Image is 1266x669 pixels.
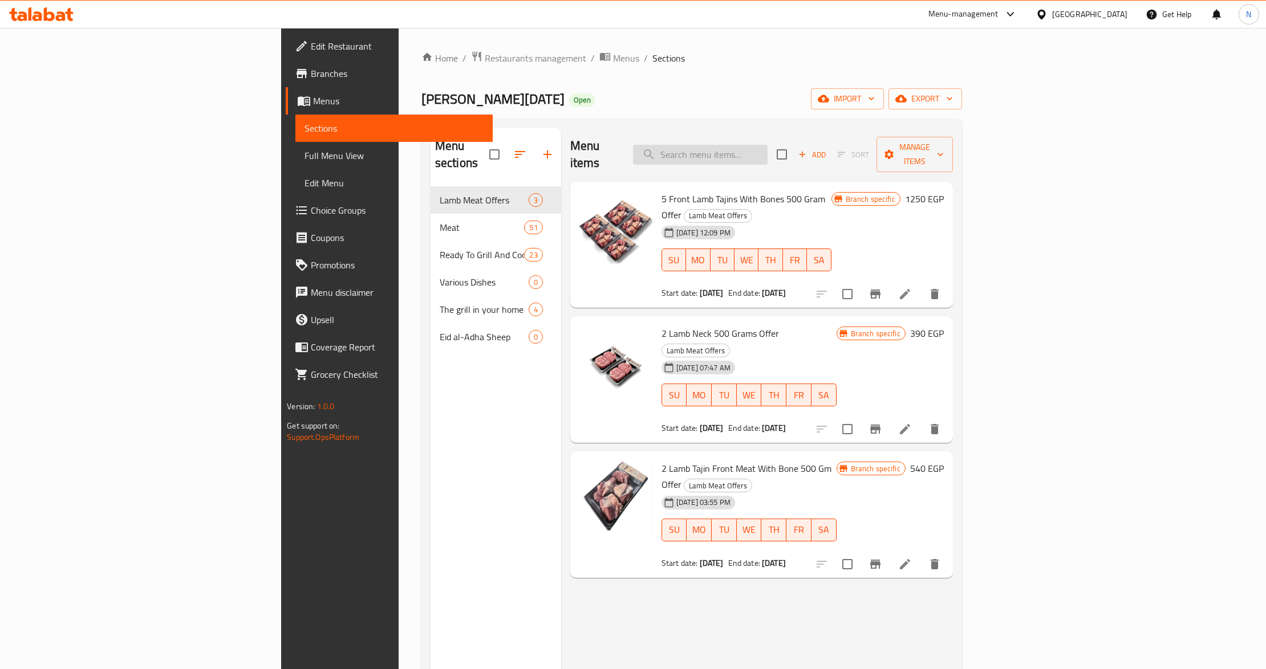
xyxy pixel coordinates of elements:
[440,303,529,316] span: The grill in your home
[286,87,493,115] a: Menus
[529,195,542,206] span: 3
[311,67,484,80] span: Branches
[728,421,760,435] span: End date:
[529,330,543,344] div: items
[1052,8,1127,21] div: [GEOGRAPHIC_DATA]
[613,51,639,65] span: Menus
[529,193,543,207] div: items
[286,60,493,87] a: Branches
[862,415,889,443] button: Branch-specific-item
[715,252,730,268] span: TU
[440,330,529,344] span: Eid al-Adha Sheep
[421,86,565,112] span: [PERSON_NAME][DATE]
[761,384,786,406] button: TH
[662,190,825,223] span: 5 Front Lamb Tajins With Bones 500 Gram Offer
[687,519,712,541] button: MO
[662,556,698,570] span: Start date:
[1246,8,1251,21] span: N
[737,519,762,541] button: WE
[672,497,735,508] span: [DATE] 03:55 PM
[286,32,493,60] a: Edit Restaurant
[816,387,832,403] span: SA
[287,418,339,433] span: Get support on:
[835,417,859,441] span: Select to update
[287,399,315,414] span: Version:
[711,248,735,271] button: TU
[762,556,786,570] b: [DATE]
[672,362,735,373] span: [DATE] 07:47 AM
[311,258,484,272] span: Promotions
[667,387,683,403] span: SU
[905,191,944,207] h6: 1250 EGP
[684,479,752,492] div: Lamb Meat Offers
[700,556,724,570] b: [DATE]
[811,252,826,268] span: SA
[735,248,758,271] button: WE
[525,250,542,260] span: 23
[684,209,752,223] div: Lamb Meat Offers
[794,146,830,164] span: Add item
[662,384,687,406] button: SU
[846,328,905,339] span: Branch specific
[910,325,944,341] h6: 390 EGP
[421,51,962,66] nav: breadcrumb
[317,399,335,414] span: 1.0.0
[440,275,529,289] span: Various Dishes
[579,460,652,533] img: 2 Lamb Tajin Front Meat With Bone 500 Gm Offer
[830,146,877,164] span: Select section first
[662,460,831,493] span: 2 Lamb Tajin Front Meat With Bone 500 Gm Offer
[667,252,681,268] span: SU
[794,146,830,164] button: Add
[440,248,525,262] span: Ready To Grill And Cook Products
[529,275,543,289] div: items
[286,361,493,388] a: Grocery Checklist
[691,252,705,268] span: MO
[835,282,859,306] span: Select to update
[712,519,737,541] button: TU
[811,519,837,541] button: SA
[712,384,737,406] button: TU
[700,421,724,435] b: [DATE]
[791,521,807,538] span: FR
[305,149,484,162] span: Full Menu View
[898,92,953,106] span: export
[898,422,912,436] a: Edit menu item
[440,221,525,234] div: Meat
[305,121,484,135] span: Sections
[672,227,735,238] span: [DATE] 12:09 PM
[591,51,595,65] li: /
[687,384,712,406] button: MO
[471,51,586,66] a: Restaurants management
[691,387,707,403] span: MO
[700,285,724,300] b: [DATE]
[921,280,948,308] button: delete
[763,252,778,268] span: TH
[295,115,493,142] a: Sections
[684,479,752,492] span: Lamb Meat Offers
[529,304,542,315] span: 4
[662,285,698,300] span: Start date:
[633,145,768,165] input: search
[569,95,595,105] span: Open
[862,550,889,578] button: Branch-specific-item
[579,325,652,398] img: 2 Lamb Neck 500 Grams Offer
[716,521,732,538] span: TU
[862,280,889,308] button: Branch-specific-item
[286,224,493,251] a: Coupons
[311,313,484,327] span: Upsell
[286,306,493,333] a: Upsell
[846,463,905,474] span: Branch specific
[525,222,542,233] span: 51
[305,176,484,190] span: Edit Menu
[811,384,837,406] button: SA
[524,221,542,234] div: items
[662,248,686,271] button: SU
[928,7,999,21] div: Menu-management
[431,323,561,350] div: Eid al-Adha Sheep0
[599,51,639,66] a: Menus
[570,137,619,172] h2: Menu items
[534,141,561,168] button: Add section
[898,287,912,301] a: Edit menu item
[311,231,484,244] span: Coupons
